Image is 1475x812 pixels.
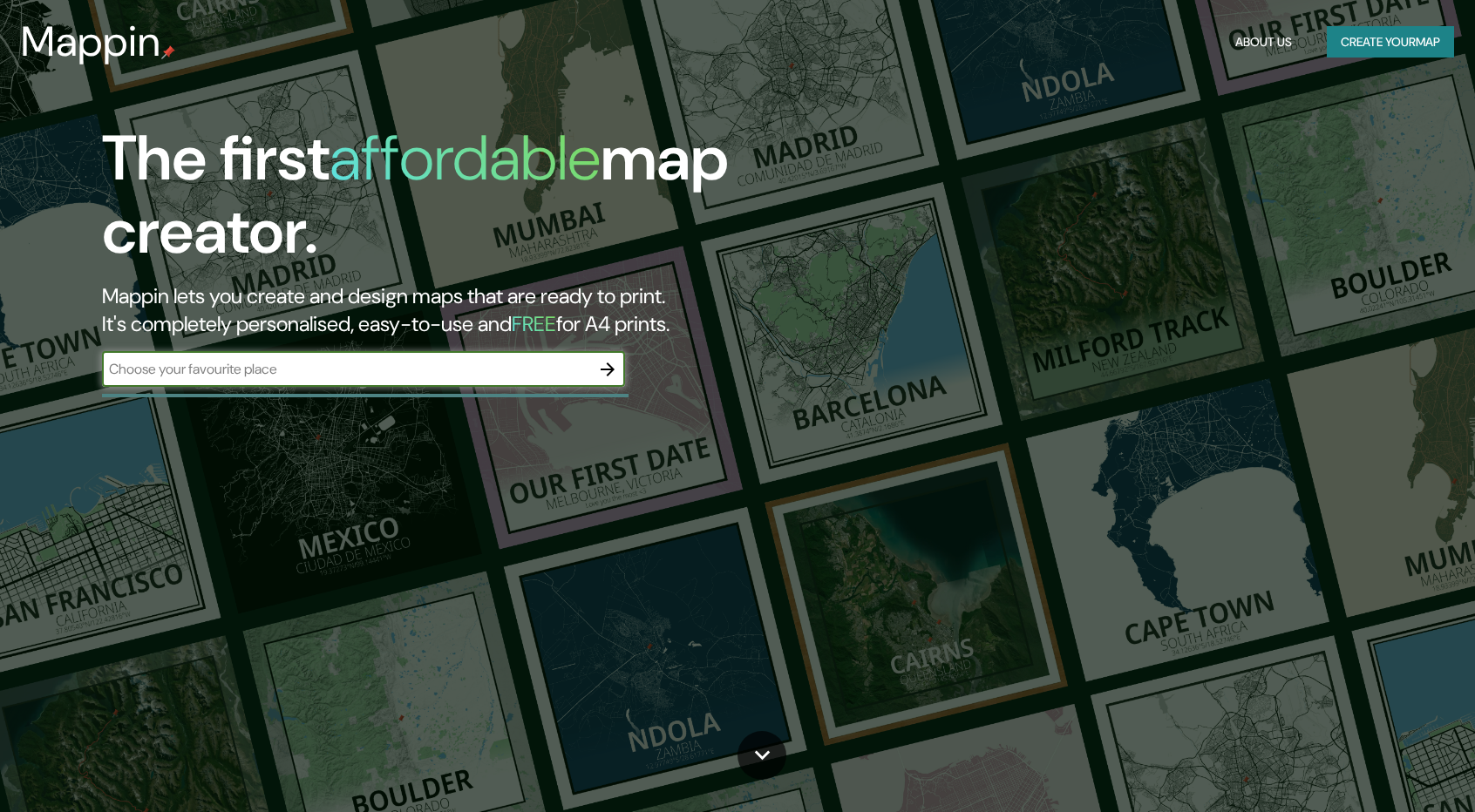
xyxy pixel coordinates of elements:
h5: FREE [512,310,556,337]
img: mappin-pin [161,45,175,59]
h3: Mappin [21,17,161,66]
h1: The first map creator. [102,122,839,282]
button: About Us [1228,26,1299,58]
h1: affordable [330,118,601,199]
h2: Mappin lets you create and design maps that are ready to print. It's completely personalised, eas... [102,282,839,338]
button: Create yourmap [1327,26,1454,58]
input: Choose your favourite place [102,359,590,379]
iframe: Help widget launcher [1320,744,1456,793]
